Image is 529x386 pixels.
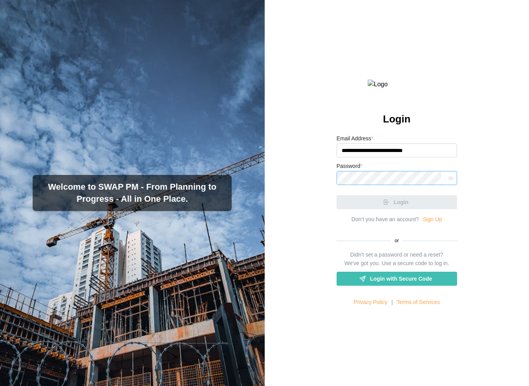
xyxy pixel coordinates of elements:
label: Password [337,162,363,171]
div: Didn't set a password or need a reset? We've got you. Use a secure code to log in. [344,251,449,267]
h3: Welcome to SWAP PM - From Planning to Progress - All in One Place. [39,181,225,205]
div: Don’t you have an account? [351,215,419,224]
a: Login with Secure Code [337,272,457,286]
a: Privacy Policy [354,298,388,307]
a: Sign Up [423,215,442,224]
div: | [391,298,393,307]
h2: Login [383,112,410,126]
a: Terms of Services [397,298,440,307]
label: Email Address [337,134,374,143]
span: Login with Secure Code [370,272,432,285]
img: Logo [368,80,426,89]
div: or [337,237,457,245]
